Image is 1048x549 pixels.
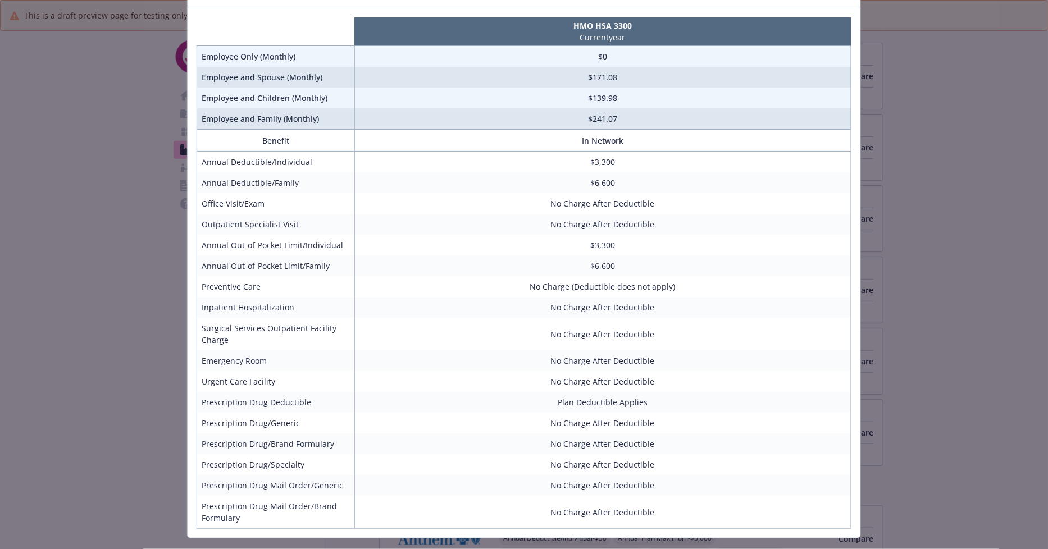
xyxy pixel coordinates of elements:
td: No Charge After Deductible [354,454,851,475]
td: Inpatient Hospitalization [197,297,355,318]
td: Employee and Family (Monthly) [197,108,355,130]
td: No Charge After Deductible [354,413,851,433]
td: Office Visit/Exam [197,193,355,214]
td: No Charge After Deductible [354,496,851,529]
td: No Charge After Deductible [354,433,851,454]
td: No Charge After Deductible [354,318,851,350]
td: Surgical Services Outpatient Facility Charge [197,318,355,350]
th: intentionally left blank [197,17,355,46]
td: Prescription Drug Mail Order/Generic [197,475,355,496]
td: $6,600 [354,172,851,193]
td: Annual Out-of-Pocket Limit/Family [197,255,355,276]
p: Current year [357,31,849,43]
td: $3,300 [354,152,851,173]
p: HMO HSA 3300 [357,20,849,31]
td: $241.07 [354,108,851,130]
td: No Charge After Deductible [354,214,851,235]
td: Prescription Drug Deductible [197,392,355,413]
td: $171.08 [354,67,851,88]
td: Employee and Children (Monthly) [197,88,355,108]
td: $139.98 [354,88,851,108]
td: Prescription Drug/Specialty [197,454,355,475]
td: No Charge After Deductible [354,193,851,214]
td: $3,300 [354,235,851,255]
td: Annual Out-of-Pocket Limit/Individual [197,235,355,255]
td: No Charge After Deductible [354,297,851,318]
td: Preventive Care [197,276,355,297]
td: Plan Deductible Applies [354,392,851,413]
td: Employee Only (Monthly) [197,46,355,67]
td: Prescription Drug/Brand Formulary [197,433,355,454]
td: Employee and Spouse (Monthly) [197,67,355,88]
td: $0 [354,46,851,67]
td: Urgent Care Facility [197,371,355,392]
td: No Charge (Deductible does not apply) [354,276,851,297]
td: Annual Deductible/Family [197,172,355,193]
td: No Charge After Deductible [354,371,851,392]
td: No Charge After Deductible [354,350,851,371]
td: Prescription Drug Mail Order/Brand Formulary [197,496,355,529]
td: Outpatient Specialist Visit [197,214,355,235]
td: Prescription Drug/Generic [197,413,355,433]
th: Benefit [197,130,355,152]
th: In Network [354,130,851,152]
td: No Charge After Deductible [354,475,851,496]
td: Annual Deductible/Individual [197,152,355,173]
td: Emergency Room [197,350,355,371]
td: $6,600 [354,255,851,276]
